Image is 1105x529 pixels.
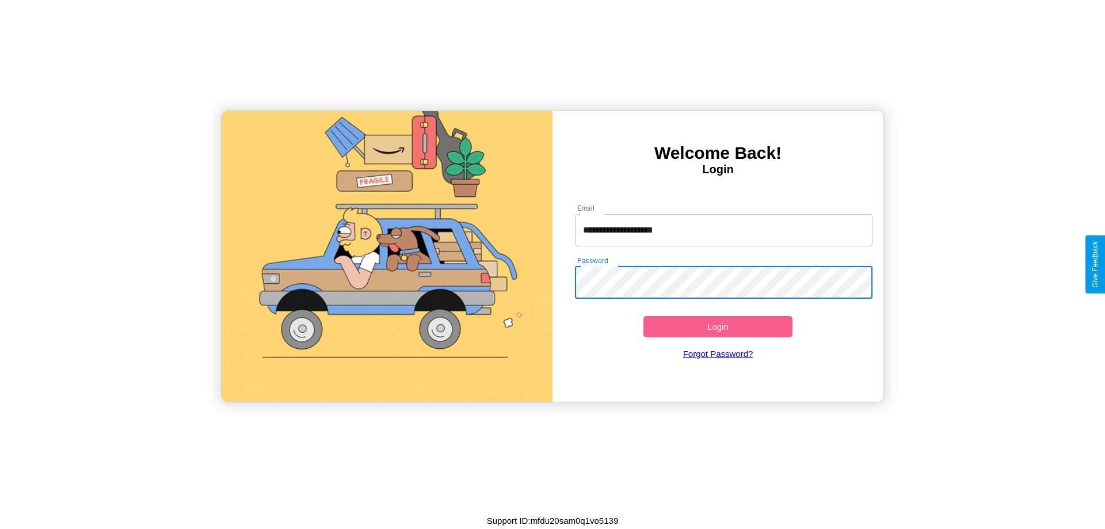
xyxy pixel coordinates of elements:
[1091,241,1099,288] div: Give Feedback
[222,111,552,402] img: gif
[552,163,883,176] h4: Login
[643,316,792,337] button: Login
[569,337,867,370] a: Forgot Password?
[577,203,595,213] label: Email
[577,256,608,265] label: Password
[487,513,618,528] p: Support ID: mfdu20sam0q1vo5139
[552,143,883,163] h3: Welcome Back!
